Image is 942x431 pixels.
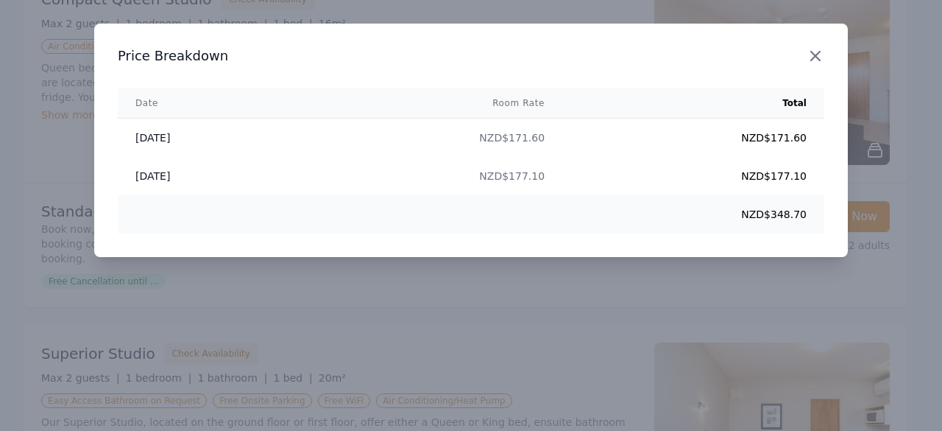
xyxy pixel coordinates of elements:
[300,157,562,195] td: NZD$177.10
[562,157,824,195] td: NZD$177.10
[118,88,300,119] th: Date
[562,195,824,234] td: NZD$348.70
[300,88,562,119] th: Room Rate
[300,119,562,158] td: NZD$171.60
[118,157,300,195] td: [DATE]
[562,88,824,119] th: Total
[118,47,824,65] h3: Price Breakdown
[562,119,824,158] td: NZD$171.60
[118,119,300,158] td: [DATE]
